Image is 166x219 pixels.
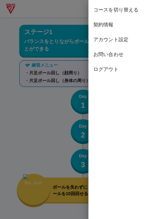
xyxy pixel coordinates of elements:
span: お問い合わせ [93,51,161,58]
span: ログアウト [93,66,161,73]
div: アカウント設定 [88,32,166,47]
div: コースを切り替える [88,2,166,17]
div: ログアウト [88,62,166,77]
span: コースを切り替える [93,6,161,14]
div: 契約情報 [88,17,166,32]
span: 契約情報 [93,21,161,28]
div: お問い合わせ [88,47,166,62]
span: アカウント設定 [93,36,161,43]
